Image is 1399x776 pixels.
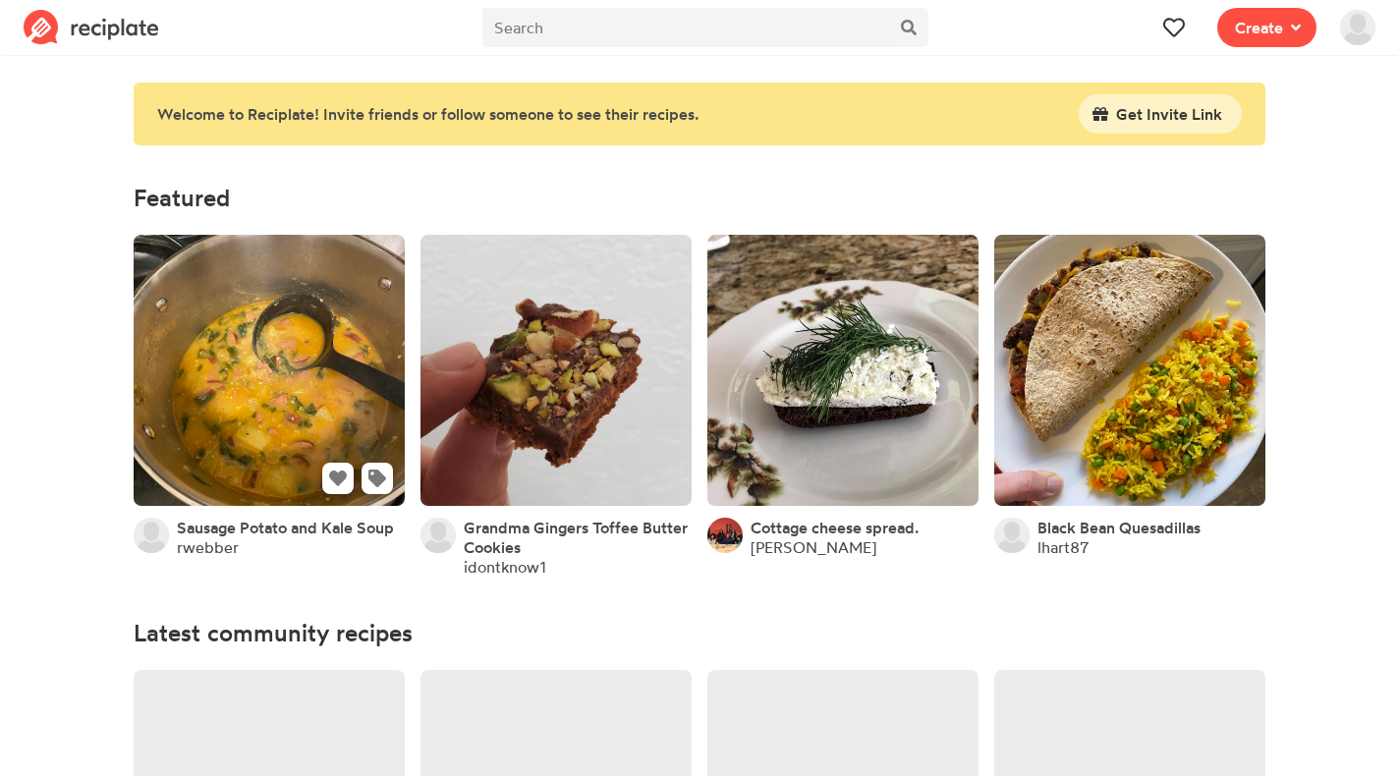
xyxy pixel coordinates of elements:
[482,8,890,47] input: Search
[1116,102,1222,126] span: Get Invite Link
[24,10,159,45] img: Reciplate
[751,537,876,557] a: [PERSON_NAME]
[994,518,1030,553] img: User's avatar
[1340,10,1375,45] img: User's avatar
[707,518,743,553] img: User's avatar
[1079,94,1242,134] button: Get Invite Link
[464,518,692,557] a: Grandma Gingers Toffee Butter Cookies
[157,102,1055,126] div: Welcome to Reciplate! Invite friends or follow someone to see their recipes.
[1037,518,1201,537] a: Black Bean Quesadillas
[1235,16,1283,39] span: Create
[420,518,456,553] img: User's avatar
[177,537,239,557] a: rwebber
[751,518,919,537] a: Cottage cheese spread.
[134,185,1265,211] h4: Featured
[464,518,688,557] span: Grandma Gingers Toffee Butter Cookies
[177,518,394,537] a: Sausage Potato and Kale Soup
[1037,537,1090,557] a: lhart87
[134,518,169,553] img: User's avatar
[1217,8,1316,47] button: Create
[464,557,546,577] a: idontknow1
[134,620,1265,646] h4: Latest community recipes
